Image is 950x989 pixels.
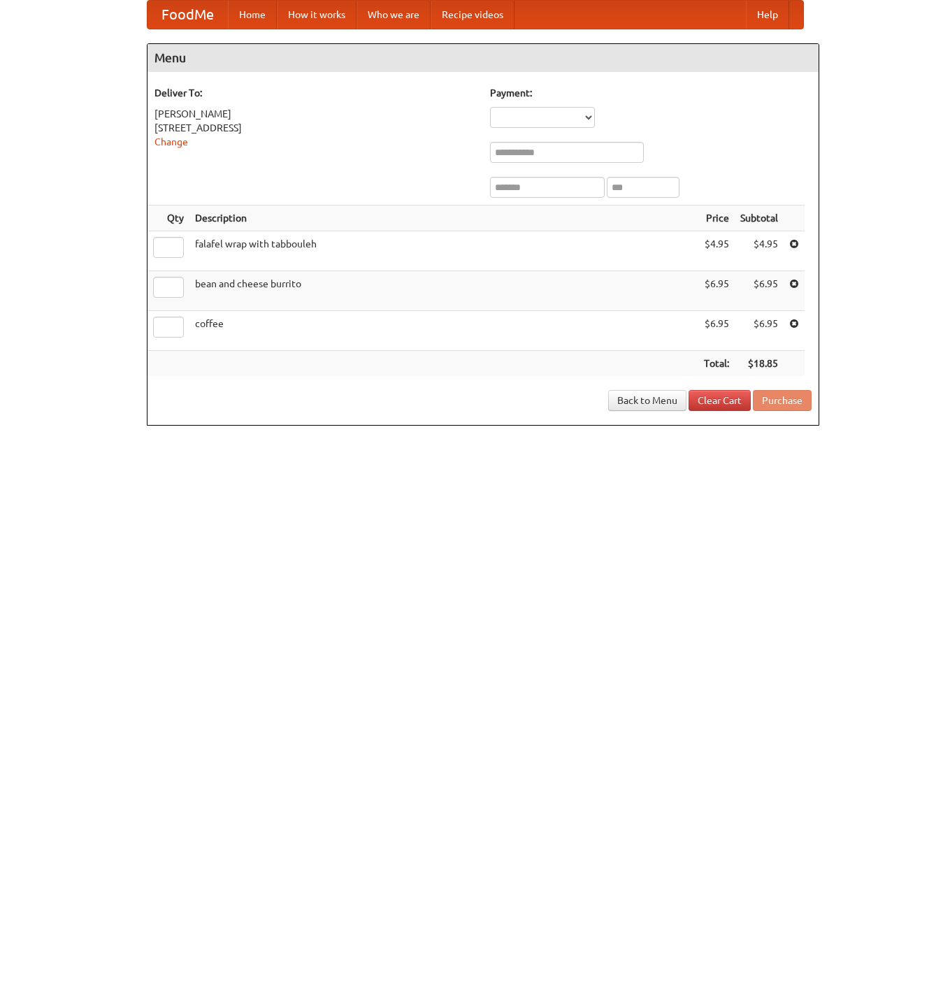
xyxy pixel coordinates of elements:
[147,1,228,29] a: FoodMe
[698,231,735,271] td: $4.95
[357,1,431,29] a: Who we are
[698,351,735,377] th: Total:
[608,390,686,411] a: Back to Menu
[698,311,735,351] td: $6.95
[689,390,751,411] a: Clear Cart
[154,136,188,147] a: Change
[154,107,476,121] div: [PERSON_NAME]
[147,205,189,231] th: Qty
[154,121,476,135] div: [STREET_ADDRESS]
[189,205,698,231] th: Description
[735,205,784,231] th: Subtotal
[753,390,812,411] button: Purchase
[490,86,812,100] h5: Payment:
[735,311,784,351] td: $6.95
[189,311,698,351] td: coffee
[147,44,819,72] h4: Menu
[698,205,735,231] th: Price
[746,1,789,29] a: Help
[698,271,735,311] td: $6.95
[735,271,784,311] td: $6.95
[228,1,277,29] a: Home
[189,231,698,271] td: falafel wrap with tabbouleh
[431,1,514,29] a: Recipe videos
[735,231,784,271] td: $4.95
[277,1,357,29] a: How it works
[735,351,784,377] th: $18.85
[154,86,476,100] h5: Deliver To:
[189,271,698,311] td: bean and cheese burrito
